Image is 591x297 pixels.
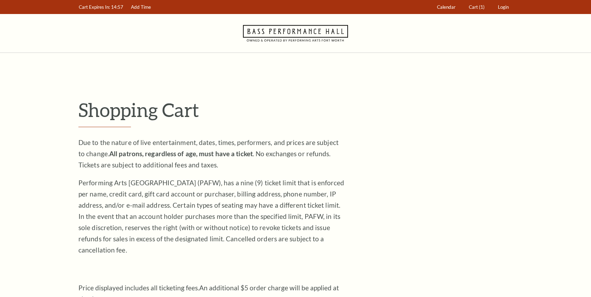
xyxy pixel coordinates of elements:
span: Login [498,4,509,10]
a: Login [495,0,512,14]
a: Calendar [434,0,459,14]
strong: All patrons, regardless of age, must have a ticket [109,150,253,158]
a: Cart (1) [466,0,488,14]
span: Cart Expires In: [79,4,110,10]
p: Shopping Cart [78,98,513,121]
span: 14:57 [111,4,123,10]
span: Due to the nature of live entertainment, dates, times, performers, and prices are subject to chan... [78,138,339,169]
a: Add Time [128,0,154,14]
p: Performing Arts [GEOGRAPHIC_DATA] (PAFW), has a nine (9) ticket limit that is enforced per name, ... [78,177,345,256]
span: (1) [479,4,485,10]
span: Calendar [437,4,456,10]
span: Cart [469,4,478,10]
